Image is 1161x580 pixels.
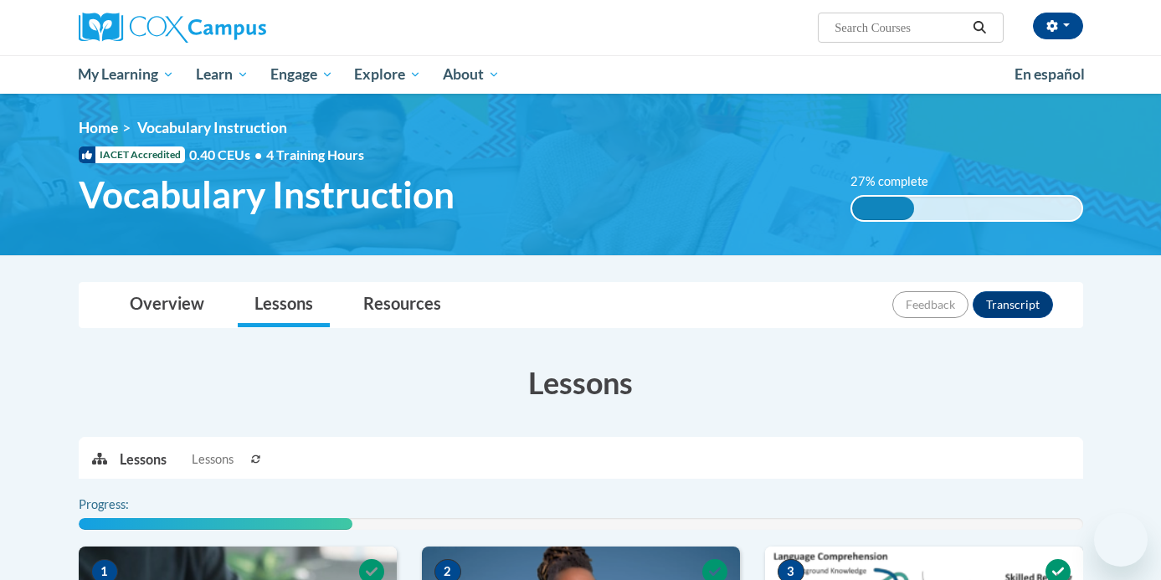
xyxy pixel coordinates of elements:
[120,450,167,469] p: Lessons
[79,172,455,217] span: Vocabulary Instruction
[343,55,432,94] a: Explore
[68,55,186,94] a: My Learning
[443,64,500,85] span: About
[189,146,266,164] span: 0.40 CEUs
[833,18,967,38] input: Search Courses
[79,119,118,136] a: Home
[79,495,175,514] label: Progress:
[1015,65,1085,83] span: En español
[1094,513,1148,567] iframe: Button to launch messaging window
[1033,13,1083,39] button: Account Settings
[347,283,458,327] a: Resources
[185,55,259,94] a: Learn
[852,197,914,220] div: 27% complete
[967,18,992,38] button: Search
[892,291,968,318] button: Feedback
[354,64,421,85] span: Explore
[137,119,287,136] span: Vocabulary Instruction
[79,13,397,43] a: Cox Campus
[54,55,1108,94] div: Main menu
[78,64,174,85] span: My Learning
[196,64,249,85] span: Learn
[113,283,221,327] a: Overview
[270,64,333,85] span: Engage
[238,283,330,327] a: Lessons
[254,146,262,162] span: •
[79,13,266,43] img: Cox Campus
[259,55,344,94] a: Engage
[1004,57,1096,92] a: En español
[79,146,185,163] span: IACET Accredited
[432,55,511,94] a: About
[79,362,1083,403] h3: Lessons
[973,291,1053,318] button: Transcript
[850,172,947,191] label: 27% complete
[192,450,234,469] span: Lessons
[266,146,364,162] span: 4 Training Hours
